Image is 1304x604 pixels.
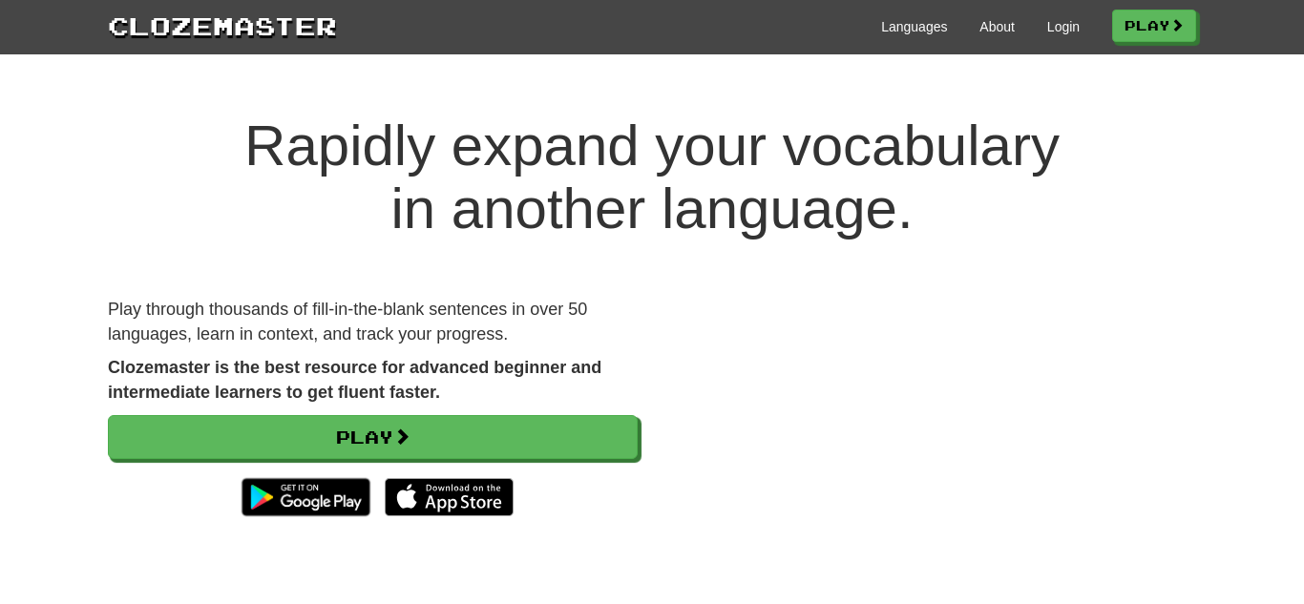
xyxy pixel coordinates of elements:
a: About [979,17,1015,36]
strong: Clozemaster is the best resource for advanced beginner and intermediate learners to get fluent fa... [108,358,601,402]
a: Play [1112,10,1196,42]
img: Get it on Google Play [232,469,380,526]
a: Languages [881,17,947,36]
a: Play [108,415,638,459]
p: Play through thousands of fill-in-the-blank sentences in over 50 languages, learn in context, and... [108,298,638,346]
a: Login [1047,17,1080,36]
img: Download_on_the_App_Store_Badge_US-UK_135x40-25178aeef6eb6b83b96f5f2d004eda3bffbb37122de64afbaef7... [385,478,514,516]
a: Clozemaster [108,8,337,43]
